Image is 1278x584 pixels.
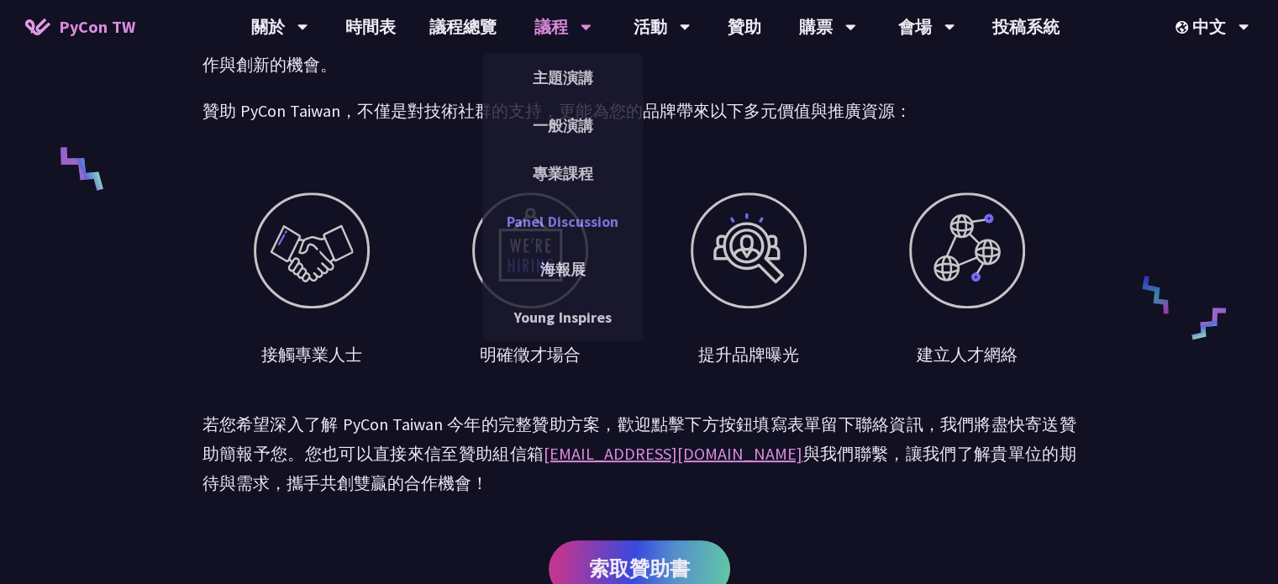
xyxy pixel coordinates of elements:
[544,443,802,464] a: [EMAIL_ADDRESS][DOMAIN_NAME]
[8,6,152,48] a: PyCon TW
[482,154,644,193] a: 專業課程
[482,58,644,97] a: 主題演講
[202,96,1076,125] p: 贊助 PyCon Taiwan，不僅是對技術社群的支持，更能為您的品牌帶來以下多元價值與推廣資源：
[482,106,644,145] a: 一般演講
[482,297,644,337] a: Young Inspires
[482,250,644,289] a: 海報展
[261,342,362,367] div: 接觸專業人士
[589,558,690,579] span: 索取贊助書
[482,202,644,241] a: Panel Discussion
[917,342,1018,367] div: 建立人才網絡
[59,14,135,39] span: PyCon TW
[480,342,581,367] div: 明確徵才場合
[202,409,1076,498] p: 若您希望深入了解 PyCon Taiwan 今年的完整贊助方案，歡迎點擊下方按鈕填寫表單留下聯絡資訊，我們將盡快寄送贊助簡報予您。您也可以直接來信至贊助組信箱 與我們聯繫，讓我們了解貴單位的期待...
[698,342,799,367] div: 提升品牌曝光
[1175,21,1192,34] img: Locale Icon
[25,18,50,35] img: Home icon of PyCon TW 2025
